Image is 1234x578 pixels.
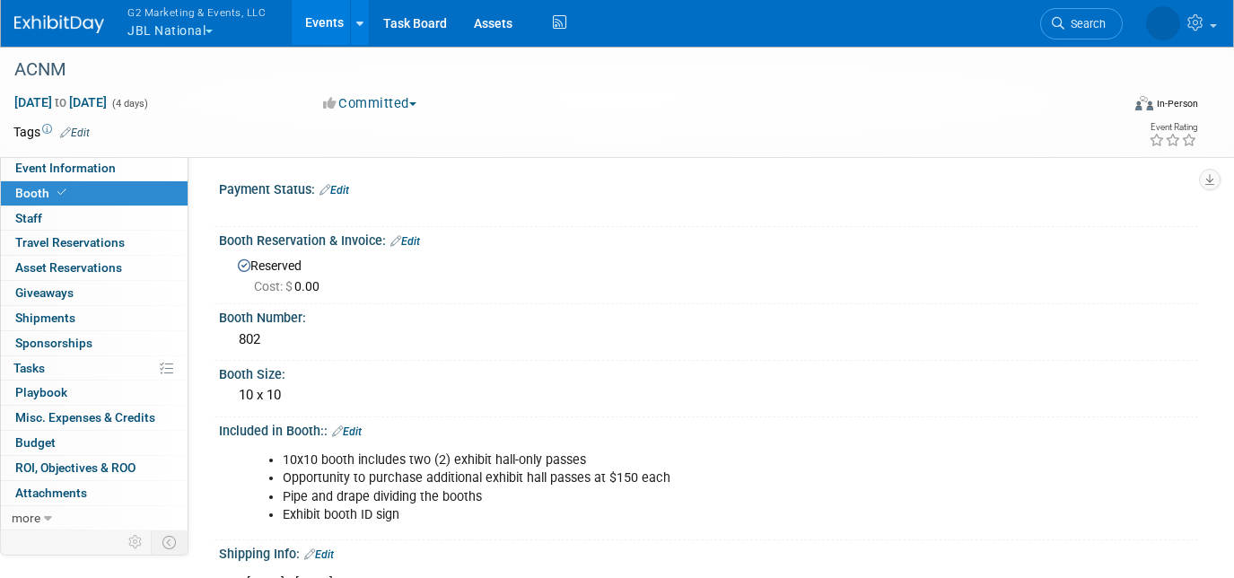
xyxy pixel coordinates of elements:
span: to [52,95,69,109]
a: Attachments [1,481,188,505]
a: Edit [319,184,349,197]
span: Tasks [13,361,45,375]
a: ROI, Objectives & ROO [1,456,188,480]
li: Opportunity to purchase additional exhibit hall passes at $150 each [283,469,997,487]
div: Booth Reservation & Invoice: [219,227,1198,250]
div: In-Person [1156,97,1198,110]
span: Event Information [15,161,116,175]
i: Booth reservation complete [57,188,66,197]
li: 10x10 booth includes two (2) exhibit hall-only passes [283,451,997,469]
div: ACNM [8,54,1098,86]
a: Sponsorships [1,331,188,355]
span: Staff [15,211,42,225]
button: Committed [317,94,424,113]
a: Shipments [1,306,188,330]
a: Edit [60,127,90,139]
a: Budget [1,431,188,455]
a: Event Information [1,156,188,180]
span: Attachments [15,486,87,500]
span: 0.00 [254,279,327,293]
a: Tasks [1,356,188,381]
div: Event Format [1023,93,1198,120]
span: Misc. Expenses & Credits [15,410,155,425]
li: Pipe and drape dividing the booths [283,488,997,506]
a: Edit [304,548,334,561]
td: Personalize Event Tab Strip [120,530,152,554]
div: 10 x 10 [232,381,1185,409]
span: Playbook [15,385,67,399]
span: more [12,511,40,525]
div: Booth Size: [219,361,1198,383]
a: Misc. Expenses & Credits [1,406,188,430]
span: Sponsorships [15,336,92,350]
a: Search [1040,8,1123,39]
img: Format-Inperson.png [1135,96,1153,110]
td: Toggle Event Tabs [152,530,188,554]
a: Playbook [1,381,188,405]
span: ROI, Objectives & ROO [15,460,136,475]
span: Travel Reservations [15,235,125,250]
div: Booth Number: [219,304,1198,327]
a: Booth [1,181,188,206]
li: Exhibit booth ID sign [283,506,997,524]
img: ExhibitDay [14,15,104,33]
a: Travel Reservations [1,231,188,255]
span: [DATE] [DATE] [13,94,108,110]
span: Giveaways [15,285,74,300]
td: Tags [13,123,90,141]
div: Included in Booth:: [219,417,1198,441]
span: Shipments [15,311,75,325]
span: Cost: $ [254,279,294,293]
a: more [1,506,188,530]
span: Asset Reservations [15,260,122,275]
div: Shipping Info: [219,540,1198,564]
div: Payment Status: [219,176,1198,199]
a: Staff [1,206,188,231]
span: (4 days) [110,98,148,109]
a: Asset Reservations [1,256,188,280]
span: G2 Marketing & Events, LLC [127,3,266,22]
div: Event Rating [1149,123,1197,132]
a: Edit [390,235,420,248]
div: 802 [232,326,1185,354]
div: Reserved [232,252,1185,295]
img: Laine Butler [1146,6,1180,40]
a: Edit [332,425,362,438]
span: Budget [15,435,56,450]
a: Giveaways [1,281,188,305]
span: Booth [15,186,70,200]
span: Search [1064,17,1106,31]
